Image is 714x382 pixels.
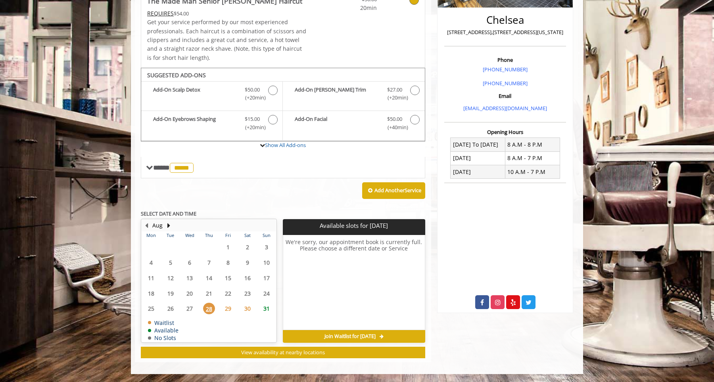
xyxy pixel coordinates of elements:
[141,347,425,358] button: View availability at nearby locations
[148,327,178,333] td: Available
[265,141,306,149] a: Show All Add-ons
[241,349,325,356] span: View availability at nearby locations
[199,301,218,317] td: Select day28
[242,303,253,314] span: 30
[180,231,199,239] th: Wed
[219,231,238,239] th: Fri
[463,105,547,112] a: [EMAIL_ADDRESS][DOMAIN_NAME]
[374,187,421,194] b: Add Another Service
[238,301,257,317] td: Select day30
[147,18,307,62] p: Get your service performed by our most experienced professionals. Each haircut is a combination o...
[483,80,528,87] a: [PHONE_NUMBER]
[161,231,180,239] th: Tue
[199,231,218,239] th: Thu
[245,86,260,94] span: $50.00
[257,231,276,239] th: Sun
[324,333,376,340] span: Join Waitlist for [DATE]
[142,231,161,239] th: Mon
[505,165,560,179] td: 10 A.M - 7 P.M
[451,151,505,165] td: [DATE]
[295,86,379,102] b: Add-On [PERSON_NAME] Trim
[222,303,234,314] span: 29
[446,93,564,99] h3: Email
[219,301,238,317] td: Select day29
[148,335,178,341] td: No Slots
[153,115,237,132] b: Add-On Eyebrows Shaping
[152,221,163,230] button: Aug
[245,115,260,123] span: $15.00
[446,28,564,36] p: [STREET_ADDRESS],[STREET_ADDRESS][US_STATE]
[330,4,377,12] span: 20min
[165,221,172,230] button: Next Month
[444,129,566,135] h3: Opening Hours
[451,165,505,179] td: [DATE]
[383,123,406,132] span: (+40min )
[147,10,174,17] span: This service needs some Advance to be paid before we block your appointment
[505,151,560,165] td: 8 A.M - 7 P.M
[446,57,564,63] h3: Phone
[362,182,425,199] button: Add AnotherService
[287,115,420,134] label: Add-On Facial
[241,94,264,102] span: (+20min )
[203,303,215,314] span: 28
[451,138,505,151] td: [DATE] To [DATE]
[147,71,206,79] b: SUGGESTED ADD-ONS
[141,210,196,217] b: SELECT DATE AND TIME
[383,94,406,102] span: (+20min )
[147,9,307,18] div: $54.00
[153,86,237,102] b: Add-On Scalp Detox
[238,231,257,239] th: Sat
[141,68,425,141] div: The Made Man Senior Barber Haircut Add-onS
[387,115,402,123] span: $50.00
[287,86,420,104] label: Add-On Beard Trim
[241,123,264,132] span: (+20min )
[295,115,379,132] b: Add-On Facial
[286,222,422,229] p: Available slots for [DATE]
[446,14,564,26] h2: Chelsea
[145,86,278,104] label: Add-On Scalp Detox
[143,221,150,230] button: Previous Month
[257,301,276,317] td: Select day31
[483,66,528,73] a: [PHONE_NUMBER]
[387,86,402,94] span: $27.00
[148,320,178,326] td: Waitlist
[505,138,560,151] td: 8 A.M - 8 P.M
[283,239,424,327] h6: We're sorry, our appointment book is currently full. Please choose a different date or Service
[145,115,278,134] label: Add-On Eyebrows Shaping
[261,303,273,314] span: 31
